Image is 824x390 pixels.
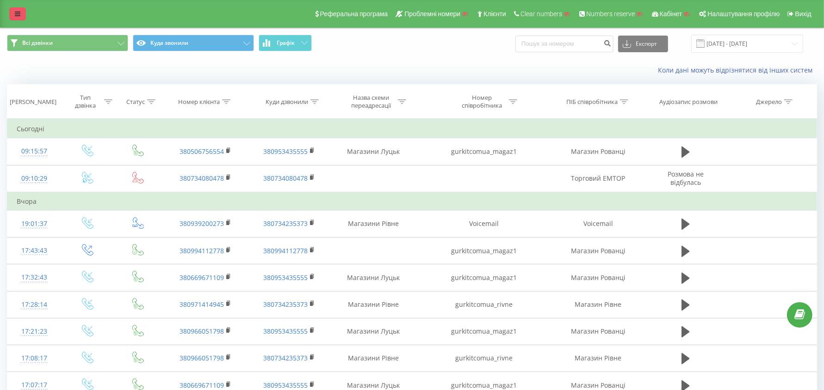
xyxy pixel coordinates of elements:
td: gurkitcomua_magaz1 [417,264,551,291]
div: 17:08:17 [17,349,52,367]
a: 380994112778 [180,246,224,255]
td: Вчора [7,192,817,211]
span: Розмова не відбулась [668,170,704,187]
td: Магазини Луцьк [329,138,417,165]
div: Джерело [756,98,782,106]
td: Магазини Рівне [329,210,417,237]
span: Графік [277,40,295,46]
span: Numbers reserve [586,10,635,18]
a: 380669671109 [180,273,224,282]
a: 380966051798 [180,327,224,335]
td: gurkitcomua_magaz1 [417,238,551,264]
span: Clear numbers [520,10,562,18]
td: Магазин Рованці [551,238,645,264]
div: Номер співробітника [457,94,507,110]
td: Торговий EMTOP [551,165,645,192]
button: Експорт [618,36,668,52]
span: Клієнти [483,10,506,18]
a: 380966051798 [180,353,224,362]
div: 17:21:23 [17,323,52,341]
td: gurkitcomua_rivne [417,291,551,318]
a: 380939200273 [180,219,224,228]
div: Аудіозапис розмови [660,98,718,106]
a: 380669671109 [180,381,224,390]
a: 380734235373 [263,219,308,228]
span: Проблемні номери [404,10,460,18]
div: Тип дзвінка [69,94,101,110]
td: Магазини Луцьк [329,264,417,291]
td: Магазин Рованці [551,138,645,165]
div: 17:28:14 [17,296,52,314]
a: 380953435555 [263,381,308,390]
td: Магазини Рівне [329,345,417,372]
div: 19:01:37 [17,215,52,233]
td: Сьогодні [7,120,817,138]
td: Магазин Рівне [551,345,645,372]
td: Voicemail [551,210,645,237]
span: Кабінет [660,10,682,18]
td: Магазин Рованці [551,264,645,291]
a: 380953435555 [263,273,308,282]
span: Реферальна програма [320,10,388,18]
a: 380506756554 [180,147,224,156]
td: Магазин Рівне [551,291,645,318]
a: 380734235373 [263,300,308,309]
td: Voicemail [417,210,551,237]
button: Графік [259,35,312,51]
div: Куди дзвонили [266,98,308,106]
td: Магазин Рованці [551,318,645,345]
div: [PERSON_NAME] [10,98,56,106]
span: Налаштування профілю [707,10,780,18]
a: 380953435555 [263,147,308,156]
div: 09:10:29 [17,170,52,188]
div: 17:43:43 [17,242,52,260]
span: Вихід [795,10,812,18]
td: Магазини Луцьк [329,318,417,345]
input: Пошук за номером [515,36,613,52]
div: Номер клієнта [178,98,220,106]
div: 17:32:43 [17,268,52,286]
td: gurkitcomua_magaz1 [417,138,551,165]
div: Назва схеми переадресації [346,94,396,110]
a: 380734235373 [263,353,308,362]
a: 380734080478 [180,174,224,183]
a: 380971414945 [180,300,224,309]
a: 380994112778 [263,246,308,255]
td: gurkitcomua_rivne [417,345,551,372]
td: gurkitcomua_magaz1 [417,318,551,345]
button: Куда звонили [133,35,254,51]
button: Всі дзвінки [7,35,128,51]
td: Магазини Рівне [329,291,417,318]
div: ПІБ співробітника [566,98,618,106]
a: 380734080478 [263,174,308,183]
div: 09:15:57 [17,142,52,160]
span: Всі дзвінки [22,39,53,47]
a: Коли дані можуть відрізнятися вiд інших систем [658,66,817,74]
a: 380953435555 [263,327,308,335]
div: Статус [126,98,145,106]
